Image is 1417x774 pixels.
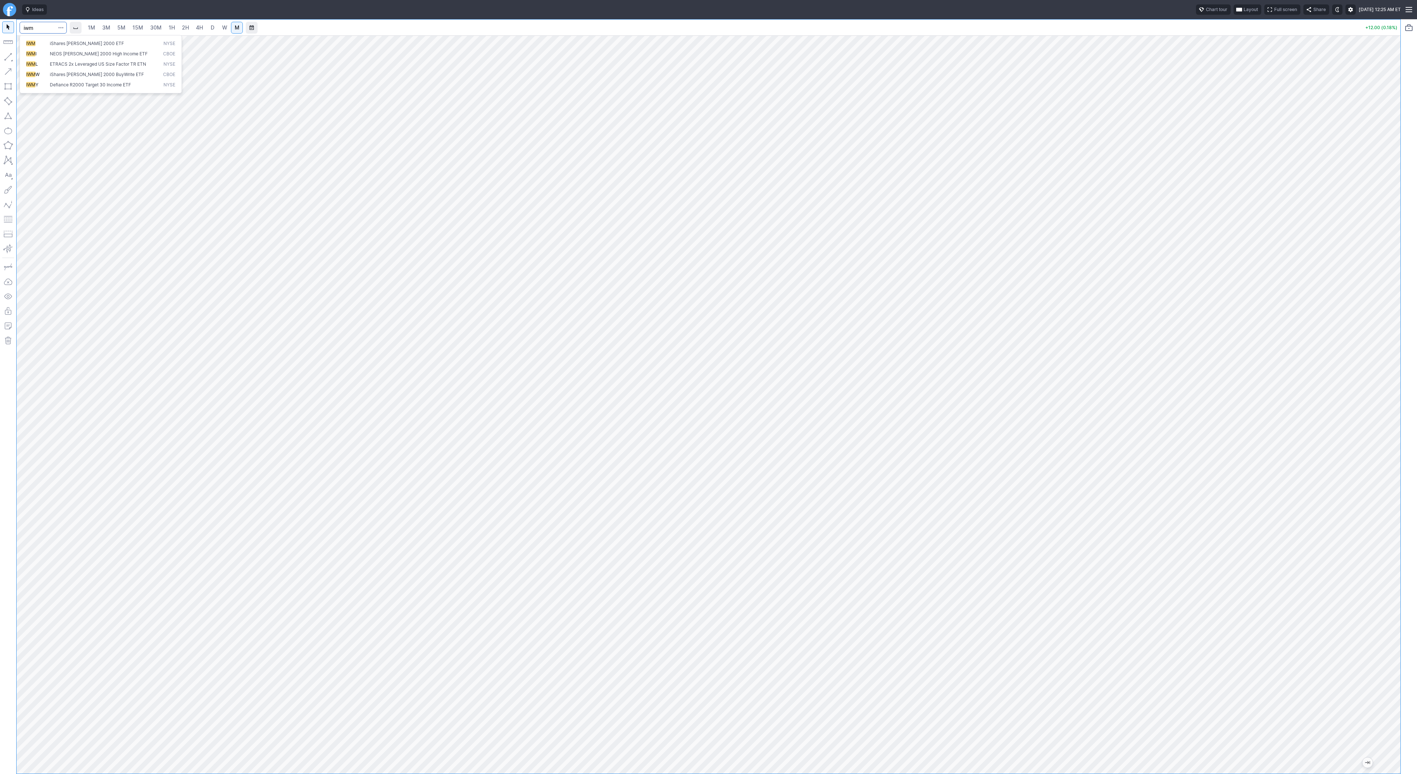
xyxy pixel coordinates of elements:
[85,22,99,34] a: 1M
[165,22,178,34] a: 1H
[3,3,16,16] a: Finviz.com
[26,41,35,46] span: IWM
[26,61,35,67] span: IWM
[2,335,14,347] button: Remove all drawings
[1234,4,1261,15] button: Layout
[163,61,175,68] span: NYSE
[211,24,214,31] span: D
[193,22,206,34] a: 4H
[22,4,47,15] button: Ideas
[35,51,37,56] span: I
[26,51,35,56] span: IWM
[56,22,66,34] button: Search
[2,305,14,317] button: Lock drawings
[88,24,95,31] span: 1M
[114,22,129,34] a: 5M
[207,22,218,34] a: D
[1244,6,1258,13] span: Layout
[1362,757,1373,768] button: Jump to the most recent bar
[2,228,14,240] button: Position
[50,82,131,87] span: Defiance R2000 Target 30 Income ETF
[50,61,146,67] span: ETRACS 2x Leveraged US Size Factor TR ETN
[2,243,14,255] button: Anchored VWAP
[150,24,162,31] span: 30M
[99,22,114,34] a: 3M
[50,51,148,56] span: NEOS [PERSON_NAME] 2000 High Income ETF
[2,320,14,332] button: Add note
[1345,4,1356,15] button: Settings
[163,82,175,88] span: NYSE
[1332,4,1342,15] button: Toggle dark mode
[2,21,14,33] button: Mouse
[2,290,14,302] button: Hide drawings
[2,140,14,151] button: Polygon
[50,41,124,46] span: iShares [PERSON_NAME] 2000 ETF
[1206,6,1227,13] span: Chart tour
[1274,6,1297,13] span: Full screen
[1365,25,1397,30] p: +12.00 (0.18%)
[132,24,143,31] span: 15M
[163,51,175,57] span: CBOE
[1303,4,1329,15] button: Share
[182,24,189,31] span: 2H
[50,72,144,77] span: iShares [PERSON_NAME] 2000 BuyWrite ETF
[219,22,231,34] a: W
[2,80,14,92] button: Rectangle
[35,82,38,87] span: Y
[70,22,82,34] button: Interval
[129,22,146,34] a: 15M
[35,72,39,77] span: W
[2,110,14,122] button: Triangle
[2,184,14,196] button: Brush
[222,24,227,31] span: W
[2,276,14,288] button: Drawings autosave: Off
[35,61,38,67] span: L
[1196,4,1231,15] button: Chart tour
[246,22,258,34] button: Range
[2,51,14,63] button: Line
[235,24,239,31] span: M
[2,261,14,273] button: Drawing mode: Single
[117,24,125,31] span: 5M
[20,35,182,93] div: Search
[1359,6,1401,13] span: [DATE] 12:25 AM ET
[231,22,243,34] a: M
[32,6,44,13] span: Ideas
[2,95,14,107] button: Rotated rectangle
[179,22,192,34] a: 2H
[169,24,175,31] span: 1H
[2,66,14,78] button: Arrow
[20,22,67,34] input: Search
[102,24,110,31] span: 3M
[2,36,14,48] button: Measure
[2,169,14,181] button: Text
[26,82,35,87] span: IWM
[26,72,35,77] span: IWM
[163,72,175,78] span: CBOE
[1313,6,1326,13] span: Share
[1403,22,1415,34] button: Portfolio watchlist
[2,125,14,137] button: Ellipse
[196,24,203,31] span: 4H
[2,199,14,210] button: Elliott waves
[163,41,175,47] span: NYSE
[2,154,14,166] button: XABCD
[2,213,14,225] button: Fibonacci retracements
[1264,4,1300,15] button: Full screen
[147,22,165,34] a: 30M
